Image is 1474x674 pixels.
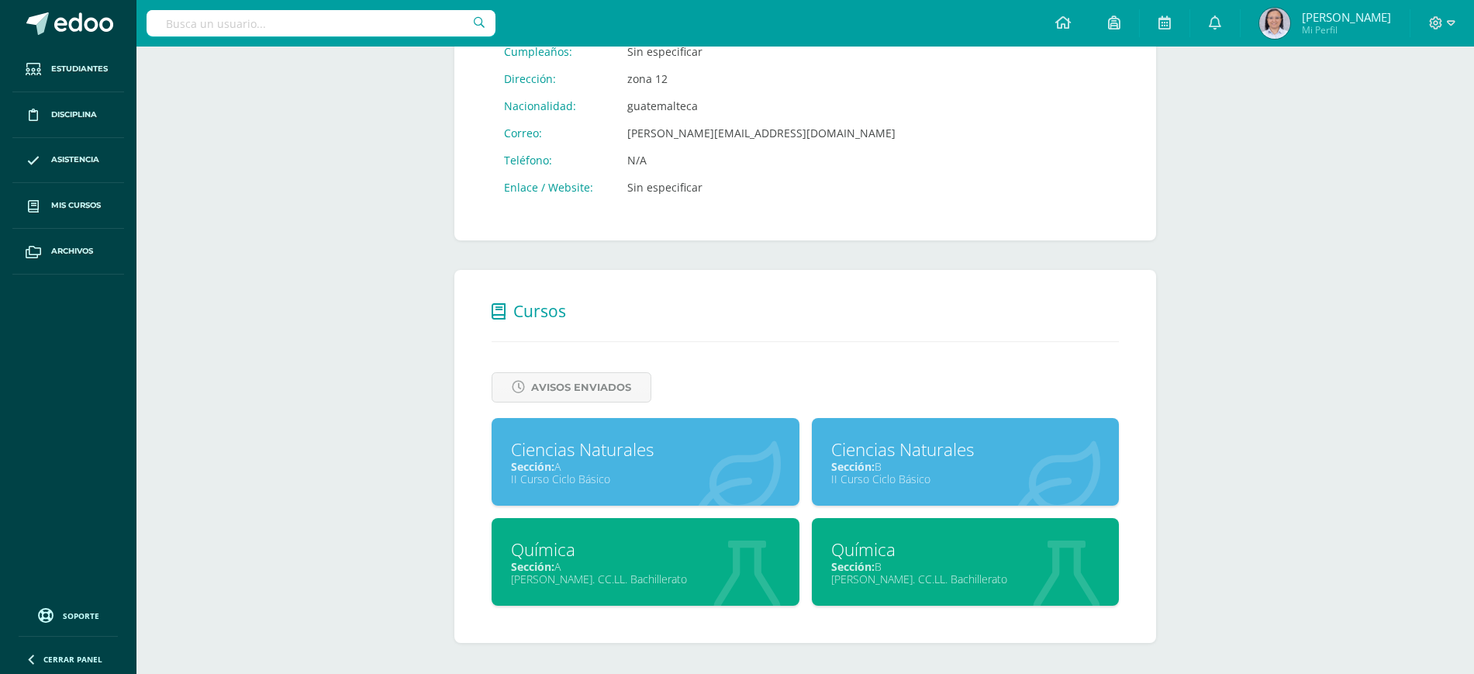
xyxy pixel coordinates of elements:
[51,109,97,121] span: Disciplina
[831,472,1100,486] div: II Curso Ciclo Básico
[12,138,124,184] a: Asistencia
[12,92,124,138] a: Disciplina
[51,63,108,75] span: Estudiantes
[812,518,1120,606] a: QuímicaSección:B[PERSON_NAME]. CC.LL. Bachillerato
[492,119,615,147] td: Correo:
[492,372,651,403] a: Avisos Enviados
[831,559,875,574] span: Sección:
[511,559,554,574] span: Sección:
[492,147,615,174] td: Teléfono:
[51,199,101,212] span: Mis cursos
[511,572,780,586] div: [PERSON_NAME]. CC.LL. Bachillerato
[492,174,615,201] td: Enlace / Website:
[492,418,799,506] a: Ciencias NaturalesSección:AII Curso Ciclo Básico
[511,559,780,574] div: A
[511,437,780,461] div: Ciencias Naturales
[831,572,1100,586] div: [PERSON_NAME]. CC.LL. Bachillerato
[51,154,99,166] span: Asistencia
[511,459,554,474] span: Sección:
[51,245,93,258] span: Archivos
[492,38,615,65] td: Cumpleaños:
[12,183,124,229] a: Mis cursos
[831,559,1100,574] div: B
[147,10,495,36] input: Busca un usuario...
[615,119,979,147] td: [PERSON_NAME][EMAIL_ADDRESS][DOMAIN_NAME]
[511,459,780,474] div: A
[615,147,979,174] td: N/A
[63,610,99,621] span: Soporte
[831,437,1100,461] div: Ciencias Naturales
[12,47,124,92] a: Estudiantes
[513,300,566,322] span: Cursos
[12,229,124,275] a: Archivos
[812,418,1120,506] a: Ciencias NaturalesSección:BII Curso Ciclo Básico
[492,65,615,92] td: Dirección:
[492,518,799,606] a: QuímicaSección:A[PERSON_NAME]. CC.LL. Bachillerato
[19,604,118,625] a: Soporte
[1302,9,1391,25] span: [PERSON_NAME]
[1302,23,1391,36] span: Mi Perfil
[1259,8,1290,39] img: 362840c0840221cfc42a5058b27e03ff.png
[511,537,780,562] div: Química
[831,459,875,474] span: Sección:
[511,472,780,486] div: II Curso Ciclo Básico
[615,38,979,65] td: Sin especificar
[43,654,102,665] span: Cerrar panel
[831,459,1100,474] div: B
[615,65,979,92] td: zona 12
[492,92,615,119] td: Nacionalidad:
[531,373,631,402] span: Avisos Enviados
[831,537,1100,562] div: Química
[615,92,979,119] td: guatemalteca
[615,174,979,201] td: Sin especificar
